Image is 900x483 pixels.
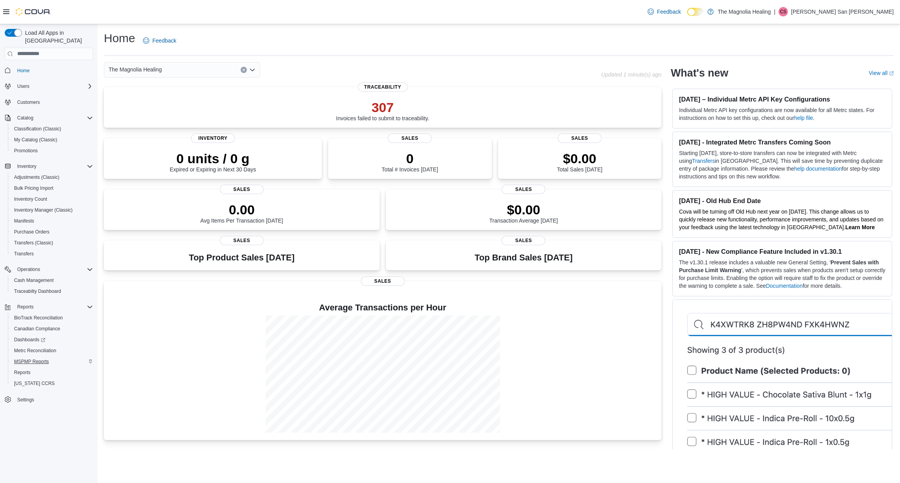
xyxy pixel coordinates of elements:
p: $0.00 [557,151,602,166]
a: Reports [11,368,34,377]
a: Dashboards [11,335,48,344]
span: Bulk Pricing Import [11,184,93,193]
button: Adjustments (Classic) [8,172,96,183]
span: Catalog [14,113,93,123]
span: Sales [220,236,264,245]
nav: Complex example [5,62,93,426]
span: My Catalog (Classic) [14,137,57,143]
a: Dashboards [8,334,96,345]
h3: [DATE] - Old Hub End Date [679,197,886,205]
a: Documentation [766,283,803,289]
span: Sales [502,236,545,245]
a: [US_STATE] CCRS [11,379,58,388]
a: help documentation [794,166,842,172]
span: Canadian Compliance [11,324,93,333]
span: Home [17,68,30,74]
span: BioTrack Reconciliation [14,315,63,321]
button: BioTrack Reconciliation [8,312,96,323]
button: Users [14,82,32,91]
span: Washington CCRS [11,379,93,388]
span: Reports [11,368,93,377]
p: [PERSON_NAME] San [PERSON_NAME] [791,7,894,16]
button: Inventory [14,162,39,171]
button: Transfers [8,248,96,259]
button: Classification (Classic) [8,123,96,134]
span: Customers [14,97,93,107]
span: Inventory Count [14,196,47,202]
button: Cash Management [8,275,96,286]
a: Metrc Reconciliation [11,346,59,355]
a: Traceabilty Dashboard [11,287,64,296]
span: Traceability [358,82,407,92]
a: Customers [14,98,43,107]
span: Promotions [11,146,93,155]
span: [US_STATE] CCRS [14,380,55,387]
span: Adjustments (Classic) [14,174,59,180]
span: The Magnolia Healing [109,65,162,74]
a: Adjustments (Classic) [11,173,62,182]
button: Customers [2,96,96,108]
span: Home [14,66,93,75]
span: Metrc Reconciliation [11,346,93,355]
div: Christopher San Felipe [779,7,788,16]
a: Settings [14,395,37,405]
span: Inventory Count [11,194,93,204]
button: Operations [2,264,96,275]
button: Inventory [2,161,96,172]
span: Manifests [11,216,93,226]
span: Dashboards [11,335,93,344]
a: help file [794,115,813,121]
button: Purchase Orders [8,226,96,237]
img: Cova [16,8,51,16]
span: Reports [17,304,34,310]
span: Transfers [11,249,93,258]
span: Traceabilty Dashboard [14,288,61,294]
span: MSPMP Reports [14,358,49,365]
p: The Magnolia Healing [718,7,771,16]
a: BioTrack Reconciliation [11,313,66,323]
span: Inventory [191,134,235,143]
a: Cash Management [11,276,57,285]
a: Promotions [11,146,41,155]
span: Settings [14,394,93,404]
span: Canadian Compliance [14,326,60,332]
a: Bulk Pricing Import [11,184,57,193]
h2: What's new [671,67,728,79]
button: Operations [14,265,43,274]
button: Settings [2,394,96,405]
span: Users [17,83,29,89]
button: Reports [8,367,96,378]
button: Open list of options [249,67,255,73]
button: Transfers (Classic) [8,237,96,248]
p: 307 [336,100,429,115]
span: Purchase Orders [14,229,50,235]
span: Cash Management [11,276,93,285]
p: $0.00 [489,202,558,217]
a: MSPMP Reports [11,357,52,366]
span: Feedback [152,37,176,45]
p: Starting [DATE], store-to-store transfers can now be integrated with Metrc using in [GEOGRAPHIC_D... [679,149,886,180]
button: Manifests [8,216,96,226]
strong: Prevent Sales with Purchase Limit Warning [679,259,879,273]
span: Inventory Manager (Classic) [11,205,93,215]
p: Individual Metrc API key configurations are now available for all Metrc states. For instructions ... [679,106,886,122]
span: Promotions [14,148,38,154]
button: Users [2,81,96,92]
span: Reports [14,369,30,376]
h3: Top Product Sales [DATE] [189,253,295,262]
span: Sales [361,276,405,286]
p: 0 units / 0 g [170,151,256,166]
button: Inventory Count [8,194,96,205]
span: Operations [17,266,40,273]
a: Canadian Compliance [11,324,63,333]
span: Sales [502,185,545,194]
div: Total # Invoices [DATE] [382,151,438,173]
span: Dashboards [14,337,45,343]
button: Reports [14,302,37,312]
span: Bulk Pricing Import [14,185,54,191]
span: Operations [14,265,93,274]
span: Transfers [14,251,34,257]
button: Catalog [14,113,36,123]
a: My Catalog (Classic) [11,135,61,144]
